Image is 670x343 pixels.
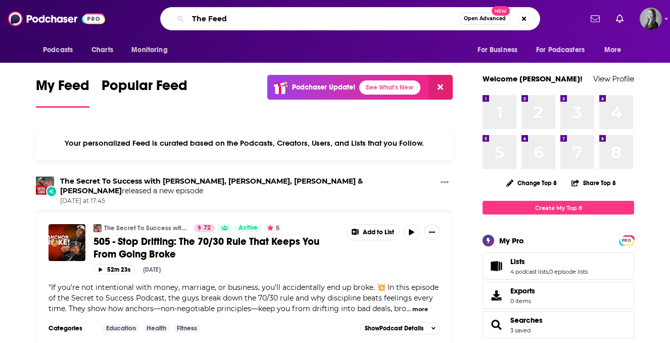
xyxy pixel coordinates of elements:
a: Show notifications dropdown [587,10,604,27]
a: Fitness [173,324,201,332]
span: Open Advanced [464,16,506,21]
a: Lists [486,259,506,273]
a: Exports [483,282,634,309]
div: [DATE] [143,266,161,273]
a: PRO [620,236,633,244]
p: Podchaser Update! [292,83,355,92]
a: Health [142,324,170,332]
button: Show More Button [437,177,453,189]
a: The Secret To Success with [PERSON_NAME], [PERSON_NAME], [PERSON_NAME] & [PERSON_NAME] [104,224,187,232]
button: open menu [530,40,599,60]
span: " [49,283,439,313]
a: 3 saved [510,327,531,334]
h3: Categories [49,324,94,332]
button: Show More Button [347,225,399,240]
span: Exports [486,288,506,303]
a: See What's New [359,80,420,95]
span: 505 - Stop Drifting: The 70/30 Rule That Keeps You From Going Broke [93,235,319,261]
button: Change Top 8 [500,177,563,189]
a: 4 podcast lists [510,268,548,275]
div: Search podcasts, credits, & more... [160,7,540,30]
span: Exports [510,286,535,295]
button: Share Top 8 [571,173,616,193]
a: Searches [486,318,506,332]
a: Show notifications dropdown [612,10,628,27]
div: My Pro [499,236,524,245]
span: PRO [620,237,633,244]
span: Show Podcast Details [365,325,423,332]
a: Create My Top 8 [483,201,634,215]
img: 505 - Stop Drifting: The 70/30 Rule That Keeps You From Going Broke [49,224,85,261]
h3: released a new episode [60,177,437,196]
a: Education [102,324,140,332]
span: New [492,6,510,16]
a: 0 episode lists [549,268,588,275]
button: open menu [470,40,530,60]
span: More [604,43,621,57]
span: My Feed [36,77,89,100]
button: Show profile menu [640,8,662,30]
a: The Secret To Success with CJ, Karl, Jemal & Eric Thomas [60,177,363,195]
button: Open AdvancedNew [459,13,510,25]
span: Logged in as katieTBG [640,8,662,30]
span: For Podcasters [536,43,585,57]
img: The Secret To Success with CJ, Karl, Jemal & Eric Thomas [36,177,54,195]
a: Popular Feed [102,77,187,108]
span: For Business [477,43,517,57]
button: open menu [36,40,86,60]
span: , [548,268,549,275]
a: Lists [510,257,588,266]
a: 505 - Stop Drifting: The 70/30 Rule That Keeps You From Going Broke [93,235,339,261]
img: Podchaser - Follow, Share and Rate Podcasts [8,9,105,28]
button: more [412,305,428,314]
a: View Profile [593,74,634,83]
span: Podcasts [43,43,73,57]
button: ShowPodcast Details [360,322,440,334]
span: Monitoring [131,43,167,57]
a: Charts [85,40,119,60]
span: 72 [204,223,211,233]
button: open menu [597,40,634,60]
span: 0 items [510,297,535,305]
button: 5 [264,224,282,232]
a: My Feed [36,77,89,108]
button: Show More Button [424,224,440,240]
a: Searches [510,316,543,325]
span: Charts [91,43,113,57]
button: 52m 23s [93,265,135,274]
div: Your personalized Feed is curated based on the Podcasts, Creators, Users, and Lists that you Follow. [36,126,453,160]
img: The Secret To Success with CJ, Karl, Jemal & Eric Thomas [93,224,102,232]
span: Searches [483,311,634,338]
span: Lists [483,252,634,280]
span: Lists [510,257,525,266]
button: open menu [124,40,180,60]
input: Search podcasts, credits, & more... [188,11,459,27]
span: [DATE] at 17:45 [60,197,437,205]
span: ... [406,304,411,313]
img: User Profile [640,8,662,30]
a: Welcome [PERSON_NAME]! [483,74,583,83]
span: Active [238,223,258,233]
span: Add to List [363,229,394,236]
a: Active [234,224,262,232]
span: Popular Feed [102,77,187,100]
span: If you’re not intentional with money, marriage, or business, you’ll accidentally end up broke. 💥 ... [49,283,439,313]
a: 72 [194,224,215,232]
div: New Episode [46,186,57,197]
